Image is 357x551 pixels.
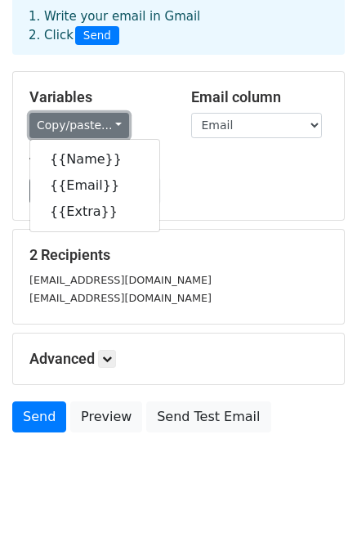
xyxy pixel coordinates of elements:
[29,274,212,286] small: [EMAIL_ADDRESS][DOMAIN_NAME]
[29,88,167,106] h5: Variables
[75,26,119,46] span: Send
[30,146,159,172] a: {{Name}}
[29,246,328,264] h5: 2 Recipients
[29,350,328,368] h5: Advanced
[191,88,328,106] h5: Email column
[16,7,341,45] div: 1. Write your email in Gmail 2. Click
[29,292,212,304] small: [EMAIL_ADDRESS][DOMAIN_NAME]
[30,172,159,199] a: {{Email}}
[30,199,159,225] a: {{Extra}}
[70,401,142,432] a: Preview
[146,401,270,432] a: Send Test Email
[29,113,129,138] a: Copy/paste...
[275,473,357,551] iframe: Chat Widget
[12,401,66,432] a: Send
